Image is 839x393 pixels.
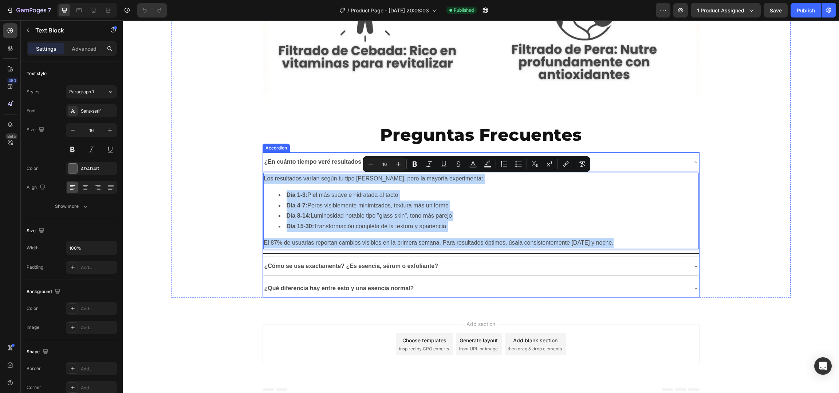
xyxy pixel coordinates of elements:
div: Size [27,125,46,135]
div: Add... [81,385,115,391]
strong: Día 4-7: [164,182,185,188]
div: Background [27,287,62,297]
button: 7 [3,3,54,17]
div: Add... [81,366,115,372]
div: Image [27,324,39,331]
div: Add... [81,306,115,312]
div: Padding [27,264,43,271]
p: El 87% de usuarias reportan cambios visibles en la primera semana. Para resultados óptimos, úsala... [141,217,575,228]
span: from URL or image [336,325,375,332]
span: / [347,7,349,14]
strong: Día 15-30: [164,203,192,209]
div: 450 [7,78,17,83]
div: Width [27,245,39,251]
span: Add section [341,300,375,307]
strong: Día 8-14: [164,192,188,198]
div: Rich Text Editor. Editing area: main [141,152,576,229]
span: 1 product assigned [697,7,744,14]
div: Color [27,305,38,312]
p: Los resultados varían según tu tipo [PERSON_NAME], pero la mayoría experimenta: [141,153,575,164]
div: Shape [27,347,50,357]
div: Rich Text Editor. Editing area: main [141,240,317,252]
span: Product Page - [DATE] 20:08:03 [351,7,429,14]
div: Size [27,226,46,236]
h2: Preguntas Frecuentes [237,103,480,126]
p: Text Block [35,26,97,35]
button: Save [764,3,788,17]
div: Generate layout [337,316,375,324]
strong: ¿En cuánto tiempo veré resultados reales? [142,138,261,144]
div: Publish [797,7,815,14]
button: Paragraph 1 [66,85,117,98]
div: Styles [27,89,39,95]
span: then drag & drop elements [385,325,439,332]
p: 7 [48,6,51,15]
input: Auto [66,241,117,254]
li: Piel más suave e hidratada al tacto [156,170,575,180]
p: Advanced [72,45,96,52]
div: Show more [55,203,89,210]
div: Rich Text Editor. Editing area: main [141,262,292,275]
button: Publish [791,3,821,17]
div: Undo/Redo [137,3,167,17]
div: Choose templates [280,316,324,324]
button: Show more [27,200,117,213]
div: Add blank section [390,316,435,324]
div: Beta [5,133,17,139]
div: Font [27,108,36,114]
button: 1 product assigned [691,3,761,17]
div: Sans-serif [81,108,115,114]
span: inspired by CRO experts [276,325,326,332]
div: Accordion [141,124,166,131]
strong: Día 1-3: [164,171,185,178]
div: Add... [81,324,115,331]
div: Text style [27,70,47,77]
div: Add... [81,264,115,271]
li: Transformación completa de la textura y apariencia [156,201,575,211]
div: Align [27,183,47,192]
span: Paragraph 1 [69,89,94,95]
div: 4D4D4D [81,166,115,172]
div: Border [27,365,41,372]
li: Poros visiblemente minimizados, textura más uniforme [156,180,575,191]
strong: ¿Cómo se usa exactamente? ¿Es esencia, sérum o exfoliante? [142,242,316,249]
div: Open Intercom Messenger [814,357,832,375]
strong: ¿Qué diferencia hay entre esto y una esencia normal? [142,265,291,271]
li: Luminosidad notable tipo "glass skin", tono más parejo [156,190,575,201]
iframe: Design area [123,20,839,393]
span: Published [454,7,474,13]
div: Editor contextual toolbar [363,156,590,172]
div: Color [27,165,38,172]
div: Corner [27,384,41,391]
div: Rich Text Editor. Editing area: main [141,135,262,148]
p: Settings [36,45,56,52]
span: Save [770,7,782,13]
